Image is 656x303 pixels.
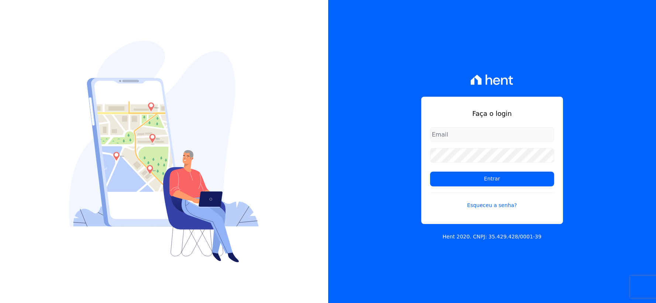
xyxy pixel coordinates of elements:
p: Hent 2020. CNPJ: 35.429.428/0001-39 [443,233,542,241]
img: Login [69,41,259,262]
input: Entrar [430,172,554,186]
a: Esqueceu a senha? [430,192,554,209]
h1: Faça o login [430,109,554,118]
input: Email [430,127,554,142]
